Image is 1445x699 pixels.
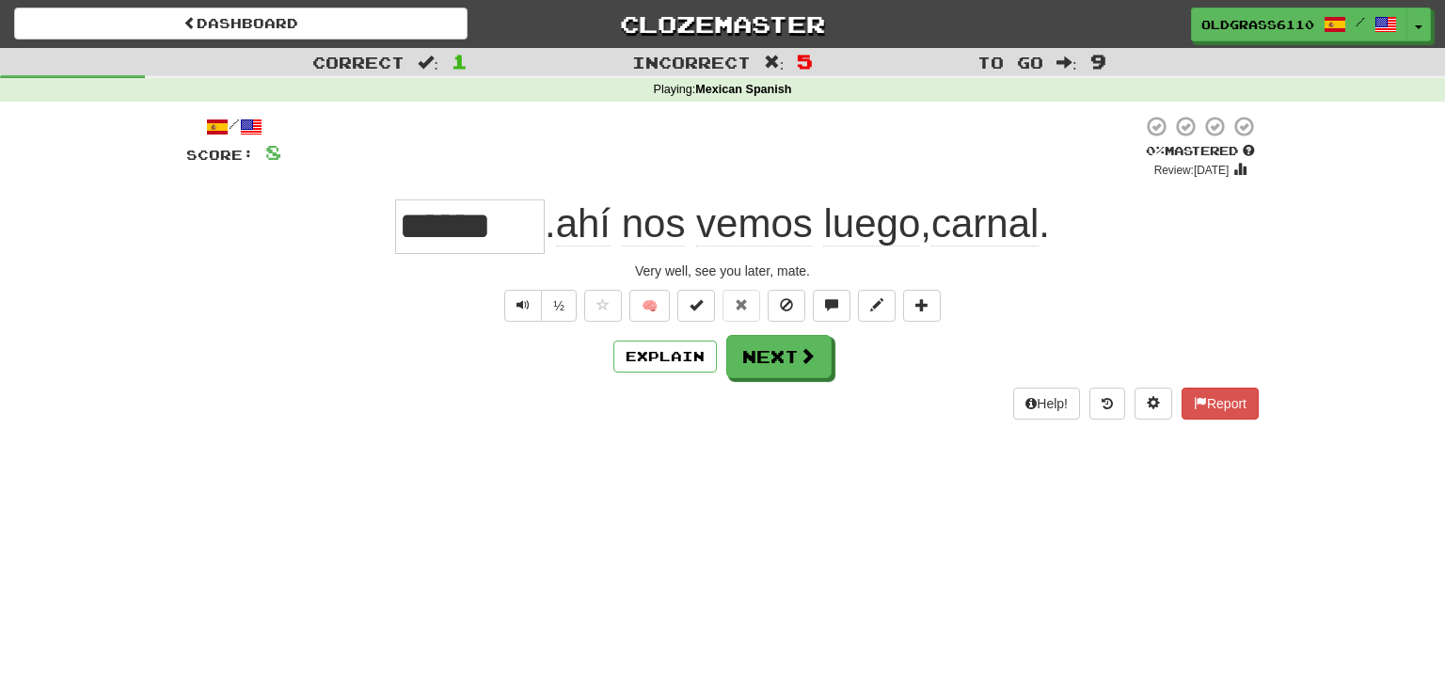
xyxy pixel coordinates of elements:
[903,290,941,322] button: Add to collection (alt+a)
[452,50,468,72] span: 1
[722,290,760,322] button: Reset to 0% Mastered (alt+r)
[556,201,611,246] span: ahí
[1013,388,1080,420] button: Help!
[496,8,949,40] a: Clozemaster
[186,147,254,163] span: Score:
[504,290,542,322] button: Play sentence audio (ctl+space)
[677,290,715,322] button: Set this sentence to 100% Mastered (alt+m)
[312,53,405,71] span: Correct
[1201,16,1314,33] span: OldGrass6110
[265,140,281,164] span: 8
[977,53,1043,71] span: To go
[726,335,832,378] button: Next
[418,55,438,71] span: :
[1090,50,1106,72] span: 9
[858,290,896,322] button: Edit sentence (alt+d)
[695,83,791,96] strong: Mexican Spanish
[632,53,751,71] span: Incorrect
[696,201,813,246] span: vemos
[1182,388,1259,420] button: Report
[797,50,813,72] span: 5
[764,55,785,71] span: :
[186,262,1259,280] div: Very well, see you later, mate.
[1089,388,1125,420] button: Round history (alt+y)
[622,201,686,246] span: nos
[613,341,717,373] button: Explain
[813,290,850,322] button: Discuss sentence (alt+u)
[1056,55,1077,71] span: :
[768,290,805,322] button: Ignore sentence (alt+i)
[629,290,670,322] button: 🧠
[14,8,468,40] a: Dashboard
[823,201,920,246] span: luego
[186,115,281,138] div: /
[1142,143,1259,160] div: Mastered
[1191,8,1407,41] a: OldGrass6110 /
[545,201,1050,246] span: . , .
[500,290,577,322] div: Text-to-speech controls
[1146,143,1165,158] span: 0 %
[541,290,577,322] button: ½
[1356,15,1365,28] span: /
[584,290,622,322] button: Favorite sentence (alt+f)
[931,201,1039,246] span: carnal
[1154,164,1230,177] small: Review: [DATE]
